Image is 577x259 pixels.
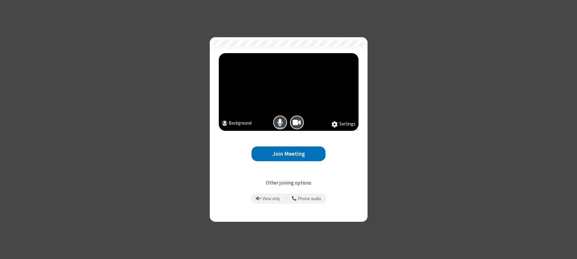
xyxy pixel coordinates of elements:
button: Use your phone for mic and speaker while you view the meeting on this device. [290,194,324,204]
span: | [285,194,287,203]
button: Prevent echo when there is already an active mic and speaker in the room. [254,194,282,204]
p: Other joining options [219,179,359,187]
span: View only [262,196,280,201]
button: Camera is on [290,116,304,129]
button: Mic is on [273,116,287,129]
button: Settings [331,121,356,128]
button: Join Meeting [252,146,325,161]
span: Phone audio [298,196,321,201]
button: Background [222,120,252,128]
